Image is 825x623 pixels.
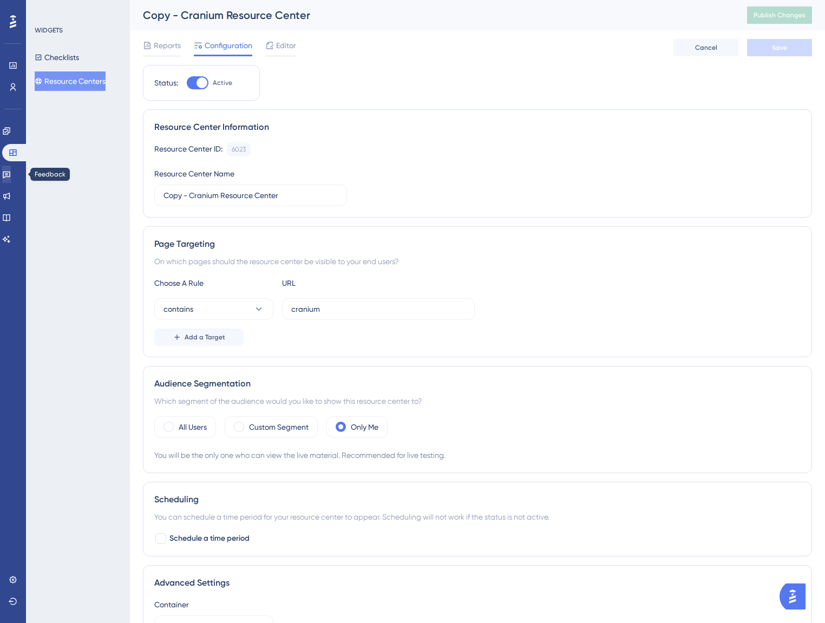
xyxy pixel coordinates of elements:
div: WIDGETS [35,26,63,35]
input: yourwebsite.com/path [291,303,466,315]
div: Resource Center Information [154,121,801,134]
div: Page Targeting [154,238,801,251]
div: Audience Segmentation [154,377,801,390]
div: Copy - Cranium Resource Center [143,8,720,23]
button: contains [154,298,273,320]
div: Which segment of the audience would you like to show this resource center to? [154,395,801,408]
div: Advanced Settings [154,576,801,589]
button: Add a Target [154,329,244,346]
span: Active [213,78,232,87]
span: Publish Changes [754,11,806,19]
div: Resource Center ID: [154,142,222,156]
span: Add a Target [185,333,225,342]
div: Scheduling [154,493,801,506]
button: Save [747,39,812,56]
div: Resource Center Name [154,167,234,180]
span: Reports [154,39,181,52]
div: You will be the only one who can view the live material. Recommended for live testing. [154,449,801,462]
span: Cancel [695,43,717,52]
div: URL [282,277,401,290]
div: Choose A Rule [154,277,273,290]
div: You can schedule a time period for your resource center to appear. Scheduling will not work if th... [154,510,801,523]
button: Resource Centers [35,71,106,91]
button: Publish Changes [747,6,812,24]
span: Save [772,43,787,52]
label: Custom Segment [249,421,309,434]
span: Editor [276,39,296,52]
iframe: UserGuiding AI Assistant Launcher [780,580,812,613]
button: Cancel [673,39,738,56]
label: All Users [179,421,207,434]
label: Only Me [351,421,378,434]
input: Type your Resource Center name [163,189,338,201]
div: 6023 [232,145,246,154]
span: contains [163,303,193,316]
span: Configuration [205,39,252,52]
button: Checklists [35,48,79,67]
div: Status: [154,76,178,89]
span: Schedule a time period [169,532,250,545]
div: On which pages should the resource center be visible to your end users? [154,255,801,268]
div: Container [154,598,801,611]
